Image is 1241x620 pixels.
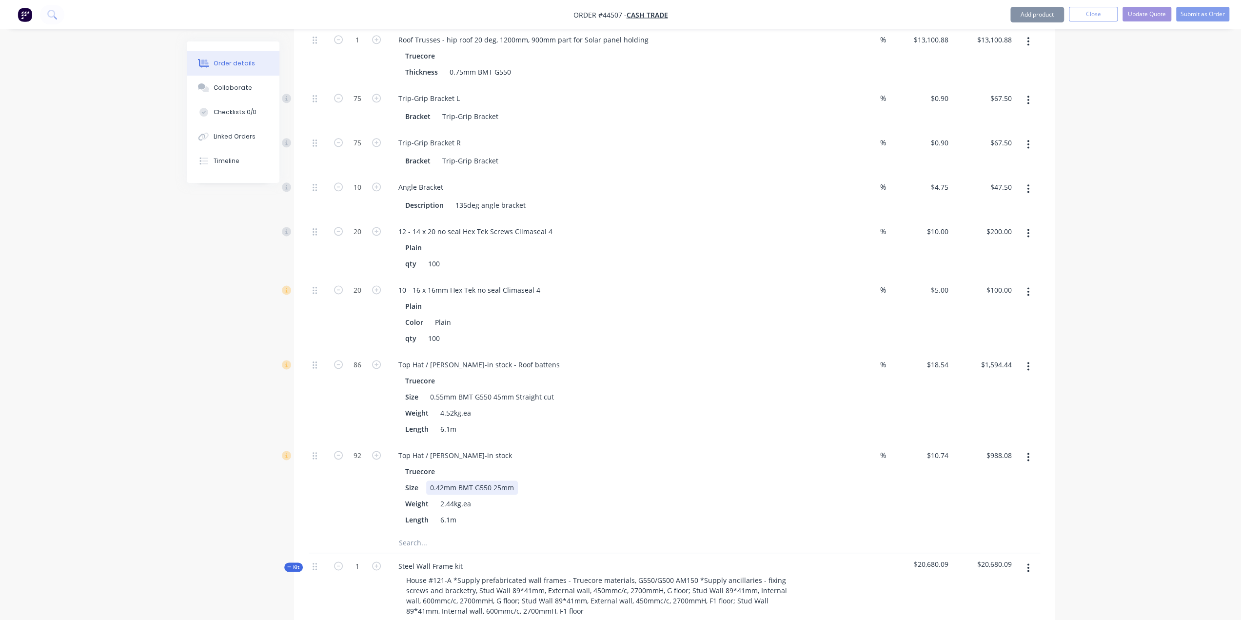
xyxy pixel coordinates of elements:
[214,157,239,165] div: Timeline
[436,406,475,420] div: 4.52kg.ea
[401,497,433,511] div: Weight
[401,154,434,168] div: Bracket
[391,33,656,47] div: Roof Trusses - hip roof 20 deg, 1200mm, 900mm part for Solar panel holding
[880,359,886,370] span: %
[880,226,886,237] span: %
[398,533,593,553] input: Search...
[880,450,886,461] span: %
[452,198,530,212] div: 135deg angle bracket
[405,240,426,255] div: Plain
[391,180,451,194] div: Angle Bracket
[401,513,433,527] div: Length
[391,91,468,105] div: Trip-Grip Bracket L
[401,480,422,495] div: Size
[436,513,460,527] div: 6.1m
[405,374,439,388] div: Truecore
[426,390,558,404] div: 0.55mm BMT G550 45mm Straight cut
[438,154,502,168] div: Trip-Grip Bracket
[401,331,420,345] div: qty
[401,65,442,79] div: Thickness
[880,34,886,45] span: %
[1123,7,1171,21] button: Update Quote
[893,559,948,569] span: $20,680.09
[401,257,420,271] div: qty
[431,315,455,329] div: Plain
[880,181,886,193] span: %
[398,573,806,618] div: House #121-A *Supply prefabricated wall frames - Truecore materials, G550/G500 AM150 *Supply anci...
[187,124,279,149] button: Linked Orders
[401,109,434,123] div: Bracket
[1176,7,1229,21] button: Submit as Order
[391,358,568,372] div: Top Hat / [PERSON_NAME]-in stock - Roof battens
[284,562,303,572] button: Kit
[401,198,448,212] div: Description
[880,93,886,104] span: %
[424,331,444,345] div: 100
[391,283,548,297] div: 10 - 16 x 16mm Hex Tek no seal Climaseal 4
[627,10,668,20] a: Cash Trade
[214,132,256,141] div: Linked Orders
[187,76,279,100] button: Collaborate
[1069,7,1118,21] button: Close
[187,100,279,124] button: Checklists 0/0
[424,257,444,271] div: 100
[405,49,439,63] div: Truecore
[287,563,300,571] span: Kit
[446,65,515,79] div: 0.75mm BMT G550
[214,59,255,68] div: Order details
[956,559,1012,569] span: $20,680.09
[391,559,471,573] div: Steel Wall Frame kit
[405,464,439,479] div: Truecore
[401,390,422,404] div: Size
[391,136,469,150] div: Trip-Grip Bracket R
[401,422,433,436] div: Length
[1010,7,1064,22] button: Add product
[436,422,460,436] div: 6.1m
[401,315,427,329] div: Color
[880,137,886,148] span: %
[573,10,627,20] span: Order #44507 -
[214,83,252,92] div: Collaborate
[405,299,426,313] div: Plain
[438,109,502,123] div: Trip-Grip Bracket
[426,480,518,495] div: 0.42mm BMT G550 25mm
[391,224,560,239] div: 12 - 14 x 20 no seal Hex Tek Screws Climaseal 4
[401,406,433,420] div: Weight
[391,448,520,462] div: Top Hat / [PERSON_NAME]-in stock
[187,149,279,173] button: Timeline
[18,7,32,22] img: Factory
[880,284,886,296] span: %
[214,108,256,117] div: Checklists 0/0
[436,497,475,511] div: 2.44kg.ea
[187,51,279,76] button: Order details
